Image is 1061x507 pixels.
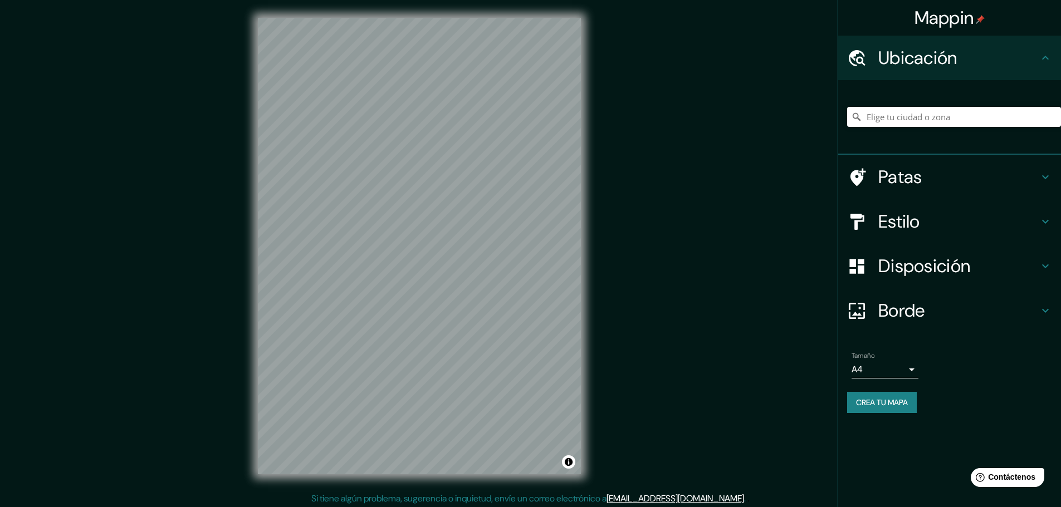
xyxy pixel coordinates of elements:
[847,107,1061,127] input: Elige tu ciudad o zona
[747,492,750,504] font: .
[562,455,575,469] button: Activar o desactivar atribución
[852,351,874,360] font: Tamaño
[746,492,747,504] font: .
[976,15,985,24] img: pin-icon.png
[744,493,746,504] font: .
[258,18,581,474] canvas: Mapa
[878,165,922,189] font: Patas
[856,397,908,407] font: Crea tu mapa
[878,210,920,233] font: Estilo
[311,493,607,504] font: Si tiene algún problema, sugerencia o inquietud, envíe un correo electrónico a
[838,244,1061,288] div: Disposición
[607,493,744,504] a: [EMAIL_ADDRESS][DOMAIN_NAME]
[838,155,1061,199] div: Patas
[847,392,917,413] button: Crea tu mapa
[852,363,863,375] font: A4
[838,199,1061,244] div: Estilo
[852,361,918,378] div: A4
[838,288,1061,333] div: Borde
[878,299,925,322] font: Borde
[838,36,1061,80] div: Ubicación
[878,46,957,70] font: Ubicación
[878,254,970,278] font: Disposición
[915,6,974,29] font: Mappin
[962,464,1049,495] iframe: Lanzador de widgets de ayuda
